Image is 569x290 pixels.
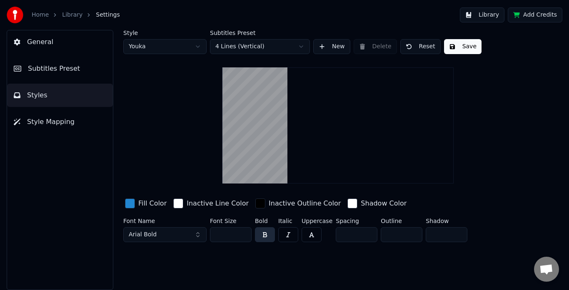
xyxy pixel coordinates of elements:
button: Library [460,7,504,22]
div: Inactive Outline Color [269,198,341,208]
label: Font Size [210,218,252,224]
label: Uppercase [302,218,332,224]
label: Outline [381,218,422,224]
label: Shadow [426,218,467,224]
button: General [7,30,113,54]
div: Open chat [534,257,559,282]
div: Inactive Line Color [187,198,249,208]
img: youka [7,7,23,23]
button: Shadow Color [346,197,408,210]
span: Style Mapping [27,117,75,127]
a: Library [62,11,82,19]
button: Styles [7,84,113,107]
div: Fill Color [138,198,167,208]
button: Save [444,39,482,54]
label: Spacing [336,218,377,224]
label: Subtitles Preset [210,30,310,36]
span: Arial Bold [129,231,157,239]
nav: breadcrumb [32,11,120,19]
button: Add Credits [508,7,562,22]
button: Inactive Line Color [172,197,250,210]
button: Reset [400,39,441,54]
label: Font Name [123,218,207,224]
button: Inactive Outline Color [254,197,342,210]
button: Subtitles Preset [7,57,113,80]
span: Settings [96,11,120,19]
button: Fill Color [123,197,168,210]
label: Italic [278,218,298,224]
button: New [313,39,350,54]
span: Styles [27,90,47,100]
span: Subtitles Preset [28,64,80,74]
a: Home [32,11,49,19]
label: Bold [255,218,275,224]
span: General [27,37,53,47]
label: Style [123,30,207,36]
button: Style Mapping [7,110,113,134]
div: Shadow Color [361,198,407,208]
